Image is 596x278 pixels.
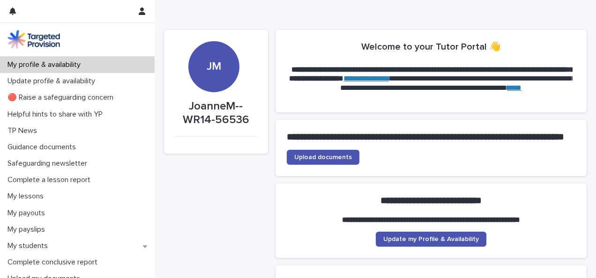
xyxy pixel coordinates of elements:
p: Guidance documents [4,143,83,152]
h2: Welcome to your Tutor Portal 👋 [361,41,501,52]
img: M5nRWzHhSzIhMunXDL62 [7,30,60,49]
p: My profile & availability [4,60,88,69]
p: Complete conclusive report [4,258,105,267]
p: JoanneM--WR14-56536 [175,100,257,127]
a: Update my Profile & Availability [376,232,486,247]
p: 🔴 Raise a safeguarding concern [4,93,121,102]
p: My lessons [4,192,51,201]
span: Upload documents [294,154,352,161]
p: My payslips [4,225,52,234]
p: TP News [4,126,45,135]
p: My payouts [4,209,52,218]
p: Update profile & availability [4,77,103,86]
p: My students [4,241,55,250]
p: Complete a lesson report [4,176,98,184]
div: JM [188,9,239,73]
a: Upload documents [287,150,359,165]
p: Safeguarding newsletter [4,159,95,168]
p: Helpful hints to share with YP [4,110,110,119]
span: Update my Profile & Availability [383,236,479,242]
